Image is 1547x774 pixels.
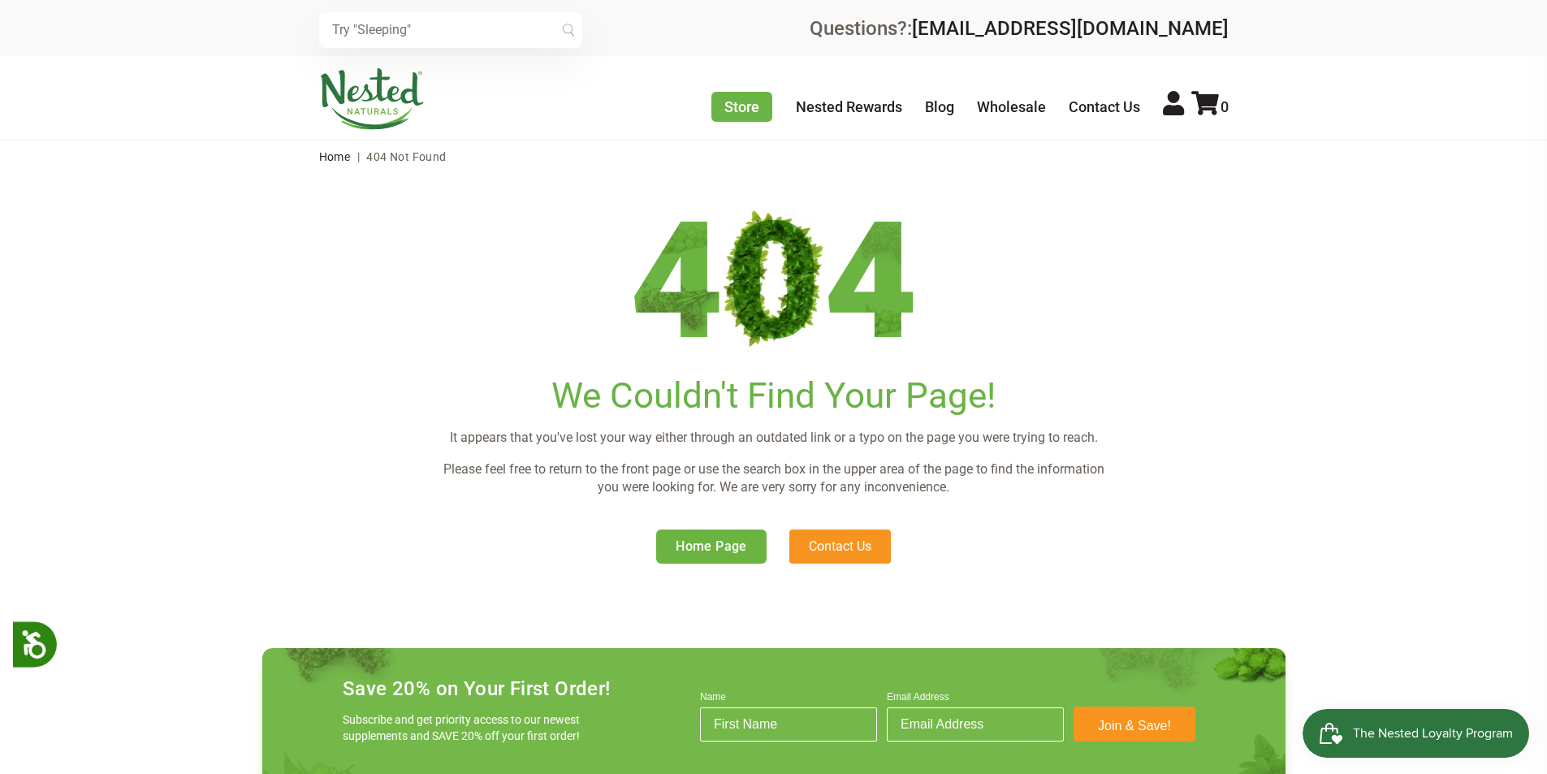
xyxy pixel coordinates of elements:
[912,17,1229,40] a: [EMAIL_ADDRESS][DOMAIN_NAME]
[789,530,891,564] a: Contact Us
[353,150,364,163] span: |
[366,150,446,163] span: 404 Not Found
[633,205,914,358] img: 404.png
[796,98,902,115] a: Nested Rewards
[319,141,1229,173] nav: breadcrumbs
[887,707,1064,742] input: Email Address
[887,691,1064,707] label: Email Address
[319,150,351,163] a: Home
[1069,98,1140,115] a: Contact Us
[711,92,772,122] a: Store
[438,375,1110,417] h1: We Couldn't Find Your Page!
[319,12,582,48] input: Try "Sleeping"
[438,461,1110,497] p: Please feel free to return to the front page or use the search box in the upper area of the page ...
[1074,707,1195,742] button: Join & Save!
[925,98,954,115] a: Blog
[343,711,586,744] p: Subscribe and get priority access to our newest supplements and SAVE 20% off your first order!
[700,707,877,742] input: First Name
[438,429,1110,447] p: It appears that you've lost your way either through an outdated link or a typo on the page you we...
[1191,98,1229,115] a: 0
[700,691,877,707] label: Name
[977,98,1046,115] a: Wholesale
[1303,709,1531,758] iframe: Button to open loyalty program pop-up
[343,677,611,700] h4: Save 20% on Your First Order!
[1221,98,1229,115] span: 0
[810,19,1229,38] div: Questions?:
[656,530,767,564] a: Home Page
[319,68,425,130] img: Nested Naturals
